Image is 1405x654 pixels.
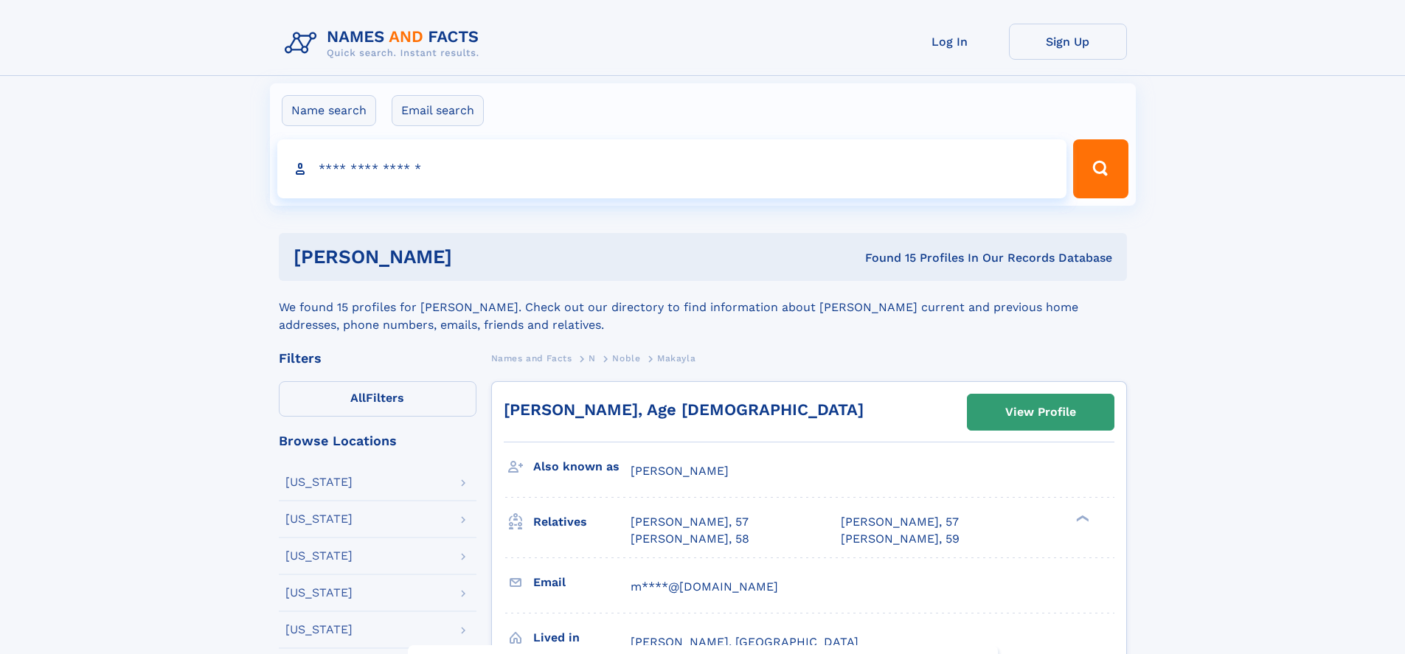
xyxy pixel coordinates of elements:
[657,353,695,363] span: Makayla
[279,381,476,417] label: Filters
[612,349,640,367] a: Noble
[285,624,353,636] div: [US_STATE]
[533,509,631,535] h3: Relatives
[279,281,1127,334] div: We found 15 profiles for [PERSON_NAME]. Check out our directory to find information about [PERSON...
[392,95,484,126] label: Email search
[968,394,1114,430] a: View Profile
[1072,514,1090,523] div: ❯
[631,531,749,547] a: [PERSON_NAME], 58
[294,248,659,266] h1: [PERSON_NAME]
[282,95,376,126] label: Name search
[504,400,864,419] a: [PERSON_NAME], Age [DEMOGRAPHIC_DATA]
[279,24,491,63] img: Logo Names and Facts
[841,531,960,547] a: [PERSON_NAME], 59
[631,464,729,478] span: [PERSON_NAME]
[279,434,476,448] div: Browse Locations
[631,635,858,649] span: [PERSON_NAME], [GEOGRAPHIC_DATA]
[1009,24,1127,60] a: Sign Up
[533,570,631,595] h3: Email
[285,476,353,488] div: [US_STATE]
[1005,395,1076,429] div: View Profile
[659,250,1112,266] div: Found 15 Profiles In Our Records Database
[491,349,572,367] a: Names and Facts
[612,353,640,363] span: Noble
[285,550,353,562] div: [US_STATE]
[279,352,476,365] div: Filters
[1073,139,1128,198] button: Search Button
[891,24,1009,60] a: Log In
[285,587,353,599] div: [US_STATE]
[589,349,596,367] a: N
[589,353,596,363] span: N
[350,391,366,405] span: All
[277,139,1067,198] input: search input
[285,513,353,525] div: [US_STATE]
[533,454,631,479] h3: Also known as
[533,625,631,650] h3: Lived in
[631,514,749,530] a: [PERSON_NAME], 57
[841,514,959,530] a: [PERSON_NAME], 57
